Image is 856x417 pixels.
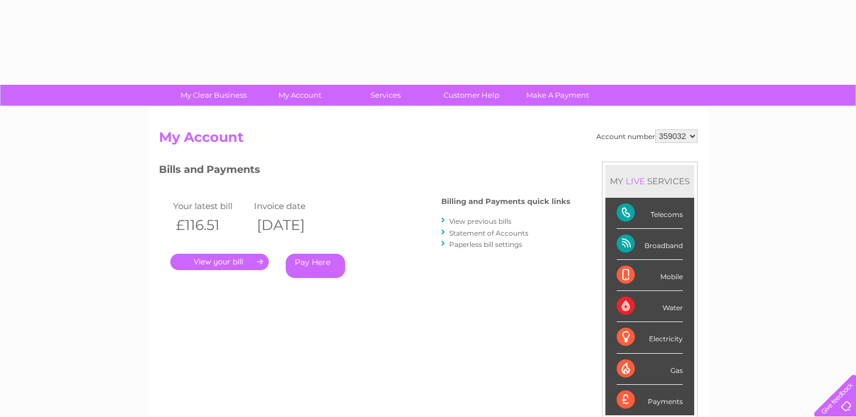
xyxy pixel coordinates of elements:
[339,85,432,106] a: Services
[617,354,683,385] div: Gas
[170,254,269,270] a: .
[170,198,252,214] td: Your latest bill
[617,385,683,415] div: Payments
[617,198,683,229] div: Telecoms
[617,229,683,260] div: Broadband
[449,217,511,225] a: View previous bills
[441,197,570,206] h4: Billing and Payments quick links
[251,214,333,237] th: [DATE]
[449,240,522,249] a: Paperless bill settings
[596,129,698,143] div: Account number
[617,260,683,291] div: Mobile
[511,85,604,106] a: Make A Payment
[605,165,694,197] div: MY SERVICES
[617,291,683,322] div: Water
[286,254,345,278] a: Pay Here
[623,176,647,186] div: LIVE
[617,322,683,353] div: Electricity
[170,214,252,237] th: £116.51
[251,198,333,214] td: Invoice date
[159,162,570,181] h3: Bills and Payments
[425,85,518,106] a: Customer Help
[159,129,698,151] h2: My Account
[253,85,346,106] a: My Account
[449,229,528,237] a: Statement of Accounts
[167,85,260,106] a: My Clear Business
